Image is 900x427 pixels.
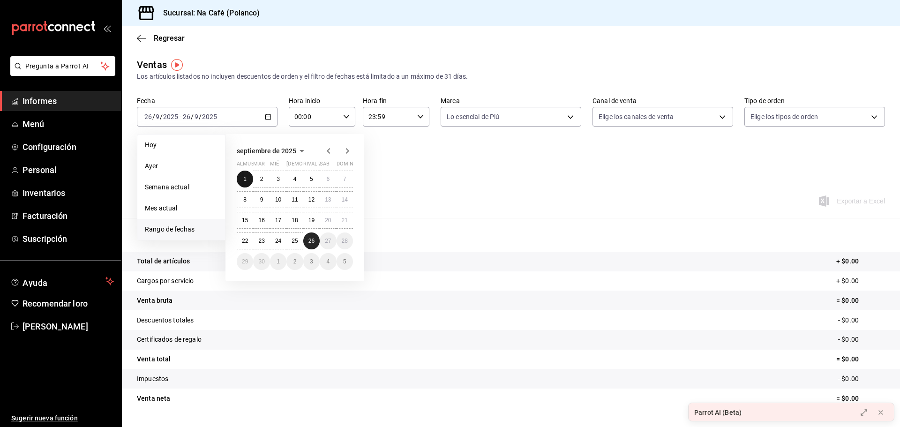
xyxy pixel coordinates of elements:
font: Venta bruta [137,297,172,304]
font: 6 [326,176,330,182]
button: 10 de septiembre de 2025 [270,191,286,208]
font: 23 [258,238,264,244]
font: Menú [22,119,45,129]
button: 23 de septiembre de 2025 [253,232,270,249]
font: Sugerir nueva función [11,414,78,422]
button: 1 de octubre de 2025 [270,253,286,270]
button: 8 de septiembre de 2025 [237,191,253,208]
input: ---- [163,113,179,120]
abbr: 19 de septiembre de 2025 [308,217,315,224]
button: 9 de septiembre de 2025 [253,191,270,208]
font: 25 [292,238,298,244]
abbr: 2 de octubre de 2025 [293,258,297,265]
font: Semana actual [145,183,189,191]
abbr: 5 de octubre de 2025 [343,258,346,265]
input: -- [194,113,199,120]
button: 16 de septiembre de 2025 [253,212,270,229]
font: - $0.00 [838,336,859,343]
abbr: 3 de octubre de 2025 [310,258,313,265]
abbr: 12 de septiembre de 2025 [308,196,315,203]
button: Regresar [137,34,185,43]
font: Personal [22,165,57,175]
font: Parrot AI (Beta) [694,409,742,416]
font: septiembre de 2025 [237,147,296,155]
font: mar [253,161,264,167]
font: 5 [310,176,313,182]
font: 18 [292,217,298,224]
font: Pregunta a Parrot AI [25,62,89,70]
font: Hora fin [363,97,387,105]
button: 14 de septiembre de 2025 [337,191,353,208]
abbr: 26 de septiembre de 2025 [308,238,315,244]
abbr: 1 de octubre de 2025 [277,258,280,265]
abbr: 20 de septiembre de 2025 [325,217,331,224]
input: -- [182,113,191,120]
font: 13 [325,196,331,203]
button: 29 de septiembre de 2025 [237,253,253,270]
abbr: miércoles [270,161,279,171]
abbr: 16 de septiembre de 2025 [258,217,264,224]
img: Marcador de información sobre herramientas [171,59,183,71]
abbr: 24 de septiembre de 2025 [275,238,281,244]
font: 5 [343,258,346,265]
font: Inventarios [22,188,65,198]
button: 3 de octubre de 2025 [303,253,320,270]
button: 4 de septiembre de 2025 [286,171,303,187]
font: = $0.00 [836,297,859,304]
abbr: 4 de septiembre de 2025 [293,176,297,182]
font: 20 [325,217,331,224]
font: 2 [260,176,263,182]
abbr: 8 de septiembre de 2025 [243,196,247,203]
button: 21 de septiembre de 2025 [337,212,353,229]
font: 3 [277,176,280,182]
font: + $0.00 [836,257,859,265]
font: Hoy [145,141,157,149]
font: + $0.00 [836,277,859,285]
font: 11 [292,196,298,203]
button: 5 de octubre de 2025 [337,253,353,270]
abbr: jueves [286,161,342,171]
font: / [152,113,155,120]
a: Pregunta a Parrot AI [7,68,115,78]
font: Impuestos [137,375,168,382]
button: 2 de septiembre de 2025 [253,171,270,187]
abbr: 6 de septiembre de 2025 [326,176,330,182]
abbr: 9 de septiembre de 2025 [260,196,263,203]
font: Regresar [154,34,185,43]
font: 15 [242,217,248,224]
font: Informes [22,96,57,106]
font: - $0.00 [838,316,859,324]
font: 30 [258,258,264,265]
font: Marca [441,97,460,105]
abbr: 15 de septiembre de 2025 [242,217,248,224]
font: 4 [293,176,297,182]
font: 29 [242,258,248,265]
font: 8 [243,196,247,203]
button: 5 de septiembre de 2025 [303,171,320,187]
abbr: viernes [303,161,329,171]
font: = $0.00 [836,355,859,363]
font: / [199,113,202,120]
abbr: 17 de septiembre de 2025 [275,217,281,224]
abbr: lunes [237,161,264,171]
abbr: 18 de septiembre de 2025 [292,217,298,224]
abbr: 30 de septiembre de 2025 [258,258,264,265]
font: 3 [310,258,313,265]
abbr: 7 de septiembre de 2025 [343,176,346,182]
button: 1 de septiembre de 2025 [237,171,253,187]
abbr: 5 de septiembre de 2025 [310,176,313,182]
button: 15 de septiembre de 2025 [237,212,253,229]
button: 24 de septiembre de 2025 [270,232,286,249]
font: Elige los canales de venta [599,113,674,120]
font: Rango de fechas [145,225,195,233]
font: Recomendar loro [22,299,88,308]
button: 4 de octubre de 2025 [320,253,336,270]
button: 7 de septiembre de 2025 [337,171,353,187]
font: 19 [308,217,315,224]
button: 20 de septiembre de 2025 [320,212,336,229]
font: Ventas [137,59,167,70]
font: Sucursal: Na Café (Polanco) [163,8,260,17]
font: 1 [277,258,280,265]
button: 26 de septiembre de 2025 [303,232,320,249]
font: 27 [325,238,331,244]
